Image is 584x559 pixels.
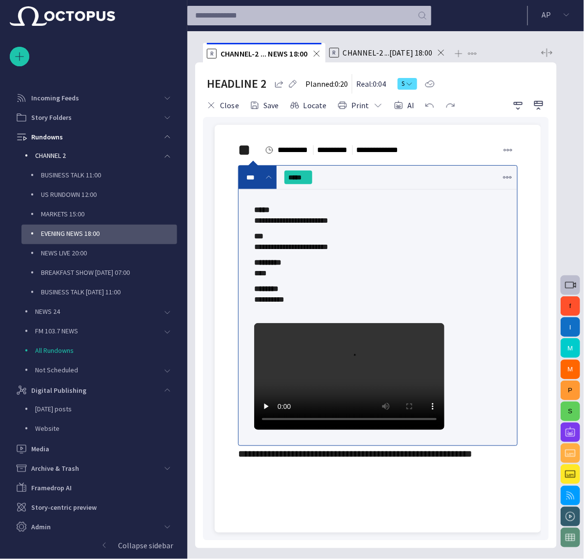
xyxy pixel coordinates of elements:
[21,283,177,303] div: BUSINESS TALK [DATE] 11:00
[31,502,97,512] p: Story-centric preview
[35,346,177,355] p: All Rundowns
[10,536,177,555] button: Collapse sidebar
[41,268,177,277] p: BREAKFAST SHOW [DATE] 07:00
[35,424,177,433] p: Website
[31,444,49,454] p: Media
[561,317,580,337] button: I
[41,248,177,258] p: NEWS LIVE 20:00
[21,225,177,244] div: EVENING NEWS 18:00
[21,205,177,225] div: MARKETS 15:00
[561,381,580,400] button: P
[334,96,386,114] button: Print
[31,522,51,532] p: Admin
[390,96,418,114] button: AI
[561,338,580,358] button: M
[246,96,282,114] button: Save
[305,78,348,90] p: Planned: 0:20
[21,244,177,264] div: NEWS LIVE 20:00
[31,113,72,122] p: Story Folders
[118,540,173,551] p: Collapse sidebar
[35,326,158,336] p: FM 103.7 NEWS
[221,49,308,58] span: CHANNEL-2 ... NEWS 18:00
[41,229,177,238] p: EVENING NEWS 18:00
[16,420,177,439] div: Website
[41,190,177,199] p: US RUNDOWN 12:00
[10,478,177,498] div: Framedrop AI
[16,342,177,361] div: All Rundowns
[41,170,177,180] p: BUSINESS TALK 11:00
[398,75,417,93] button: S
[402,79,405,89] span: S
[31,93,79,103] p: Incoming Feeds
[31,463,79,473] p: Archive & Trash
[21,186,177,205] div: US RUNDOWN 12:00
[21,166,177,186] div: BUSINESS TALK 11:00
[343,48,433,58] span: CHANNEL-2 ...[DATE] 18:00
[534,6,578,23] button: AP
[325,43,450,62] div: RCHANNEL-2 ...[DATE] 18:00
[207,76,266,92] h2: HEADLINE 2
[286,96,330,114] button: Locate
[10,69,177,520] ul: main menu
[31,386,86,395] p: Digital Publishing
[561,402,580,421] button: S
[35,307,158,316] p: NEWS 24
[203,96,242,114] button: Close
[10,439,177,459] div: Media
[35,151,158,160] p: CHANNEL 2
[542,9,551,20] p: A P
[561,296,580,316] button: f
[35,365,158,375] p: Not Scheduled
[31,132,63,142] p: Rundowns
[41,287,177,297] p: BUSINESS TALK [DATE] 11:00
[10,6,115,26] img: Octopus News Room
[356,78,386,90] p: Real: 0:04
[31,483,72,493] p: Framedrop AI
[561,360,580,379] button: M
[207,49,217,58] p: R
[16,400,177,420] div: [DATE] posts
[41,209,177,219] p: MARKETS 15:00
[35,404,177,414] p: [DATE] posts
[329,48,339,58] p: R
[21,264,177,283] div: BREAKFAST SHOW [DATE] 07:00
[10,498,177,517] div: Story-centric preview
[203,43,325,62] div: RCHANNEL-2 ... NEWS 18:00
